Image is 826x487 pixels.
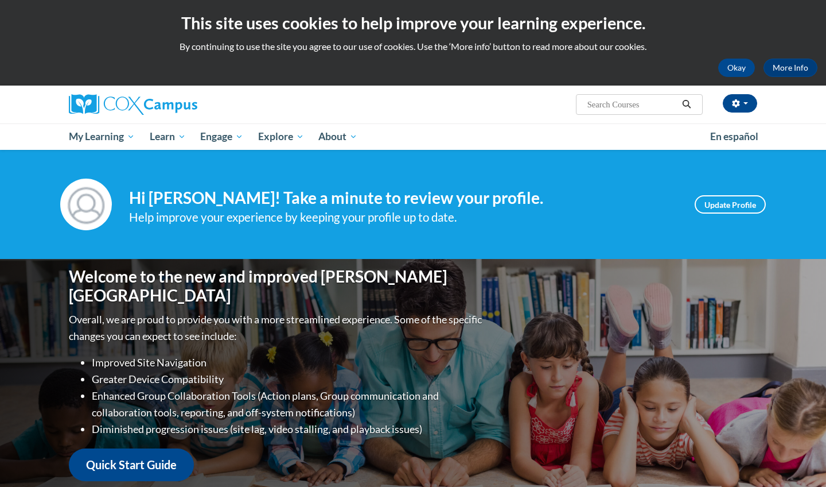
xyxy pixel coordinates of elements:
span: Engage [200,130,243,144]
span: En español [710,130,758,142]
a: Quick Start Guide [69,449,194,481]
li: Greater Device Compatibility [92,371,485,388]
p: Overall, we are proud to provide you with a more streamlined experience. Some of the specific cha... [69,311,485,345]
a: Explore [251,123,311,150]
img: Cox Campus [69,94,197,115]
a: My Learning [61,123,142,150]
span: Learn [150,130,186,144]
input: Search Courses [586,98,678,111]
div: Help improve your experience by keeping your profile up to date. [129,208,677,227]
a: About [311,123,365,150]
button: Account Settings [723,94,757,113]
li: Improved Site Navigation [92,354,485,371]
h4: Hi [PERSON_NAME]! Take a minute to review your profile. [129,188,677,208]
a: En español [703,125,766,149]
h1: Welcome to the new and improved [PERSON_NAME][GEOGRAPHIC_DATA] [69,267,485,306]
h2: This site uses cookies to help improve your learning experience. [9,11,817,34]
li: Enhanced Group Collaboration Tools (Action plans, Group communication and collaboration tools, re... [92,388,485,421]
li: Diminished progression issues (site lag, video stalling, and playback issues) [92,421,485,438]
a: More Info [763,59,817,77]
a: Learn [142,123,193,150]
iframe: Button to launch messaging window [780,441,817,478]
span: My Learning [69,130,135,144]
p: By continuing to use the site you agree to our use of cookies. Use the ‘More info’ button to read... [9,40,817,53]
a: Update Profile [695,195,766,214]
button: Okay [718,59,755,77]
a: Cox Campus [69,94,287,115]
span: About [318,130,357,144]
span: Explore [258,130,304,144]
button: Search [678,98,695,111]
a: Engage [193,123,251,150]
img: Profile Image [60,179,112,230]
div: Main menu [52,123,774,150]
